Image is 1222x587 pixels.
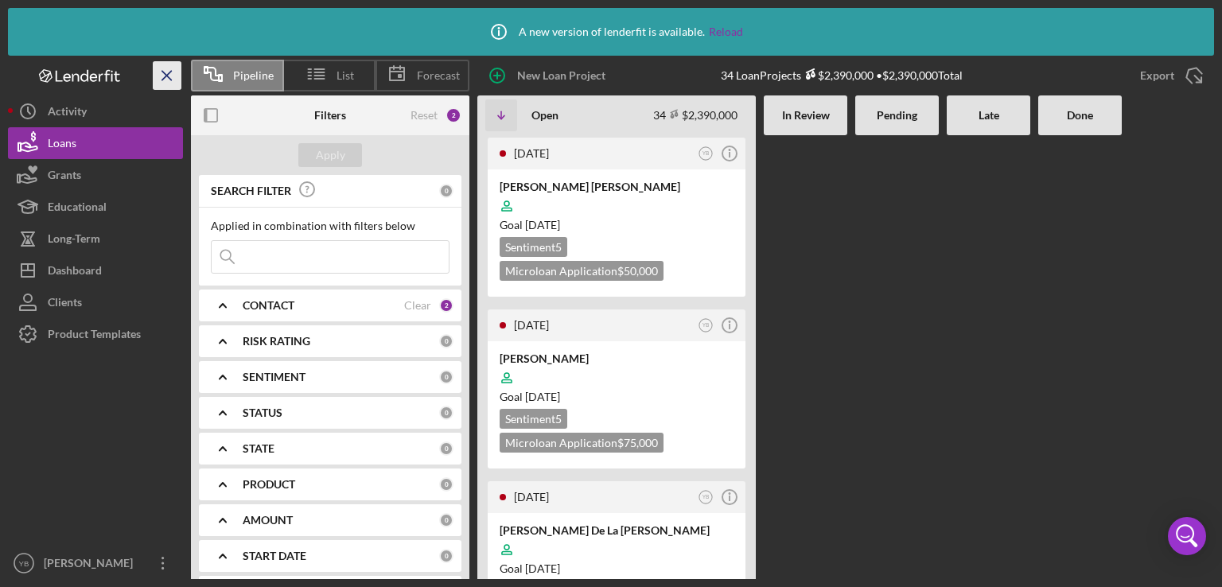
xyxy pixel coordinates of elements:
div: 2 [446,107,461,123]
button: Product Templates [8,318,183,350]
button: YB[PERSON_NAME] [8,547,183,579]
div: Activity [48,95,87,131]
text: YB [702,322,710,328]
div: Clear [404,299,431,312]
text: YB [702,150,710,156]
div: Reset [411,109,438,122]
span: Pipeline [233,69,274,82]
div: A new version of lenderfit is available. [479,12,743,52]
div: Apply [316,143,345,167]
span: Goal [500,390,560,403]
a: [DATE]YB[PERSON_NAME] [PERSON_NAME]Goal [DATE]Sentiment5Microloan Application$50,000 [485,135,748,299]
div: 0 [439,184,453,198]
button: YB [695,315,717,336]
time: 09/28/2025 [525,218,560,231]
div: Product Templates [48,318,141,354]
div: [PERSON_NAME] [500,351,734,367]
div: 0 [439,406,453,420]
b: START DATE [243,550,306,562]
time: 09/20/2025 [525,562,560,575]
button: New Loan Project [477,60,621,91]
div: Sentiment 5 [500,237,567,257]
div: Clients [48,286,82,322]
b: PRODUCT [243,478,295,491]
div: [PERSON_NAME] De La [PERSON_NAME] [500,523,734,538]
b: RISK RATING [243,335,310,348]
span: List [337,69,354,82]
div: Microloan Application $75,000 [500,433,664,453]
div: Grants [48,159,81,195]
button: Export [1124,60,1214,91]
button: YB [695,143,717,165]
div: 34 $2,390,000 [653,108,737,122]
div: 34 Loan Projects • $2,390,000 Total [721,68,963,82]
div: New Loan Project [517,60,605,91]
b: SENTIMENT [243,371,305,383]
div: Applied in combination with filters below [211,220,449,232]
b: Filters [314,109,346,122]
div: [PERSON_NAME] [40,547,143,583]
button: Apply [298,143,362,167]
b: Pending [877,109,917,122]
div: Sentiment 5 [500,409,567,429]
span: Goal [500,218,560,231]
div: 0 [439,549,453,563]
div: 0 [439,334,453,348]
button: Activity [8,95,183,127]
span: Goal [500,562,560,575]
a: [DATE]YB[PERSON_NAME]Goal [DATE]Sentiment5Microloan Application$75,000 [485,307,748,471]
div: $2,390,000 [801,68,874,82]
time: 10/05/2025 [525,390,560,403]
b: SEARCH FILTER [211,185,291,197]
b: AMOUNT [243,514,293,527]
button: Educational [8,191,183,223]
a: Reload [709,25,743,38]
b: In Review [782,109,830,122]
b: Open [531,109,558,122]
div: Open Intercom Messenger [1168,517,1206,555]
button: Long-Term [8,223,183,255]
div: 0 [439,370,453,384]
button: Loans [8,127,183,159]
div: 0 [439,513,453,527]
button: Clients [8,286,183,318]
b: STATE [243,442,274,455]
time: 2025-08-07 17:57 [514,146,549,160]
b: CONTACT [243,299,294,312]
text: YB [19,559,29,568]
div: Long-Term [48,223,100,259]
b: STATUS [243,406,282,419]
div: 0 [439,441,453,456]
div: Microloan Application $50,000 [500,261,664,281]
div: Dashboard [48,255,102,290]
div: [PERSON_NAME] [PERSON_NAME] [500,179,734,195]
span: Forecast [417,69,460,82]
button: YB [695,487,717,508]
time: 2025-08-06 19:06 [514,490,549,503]
div: 0 [439,477,453,492]
button: Grants [8,159,183,191]
div: Loans [48,127,76,163]
time: 2025-08-07 12:50 [514,318,549,332]
div: 2 [439,298,453,313]
div: Educational [48,191,107,227]
b: Late [979,109,999,122]
b: Done [1067,109,1093,122]
text: YB [702,494,710,500]
div: Export [1140,60,1174,91]
button: Dashboard [8,255,183,286]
